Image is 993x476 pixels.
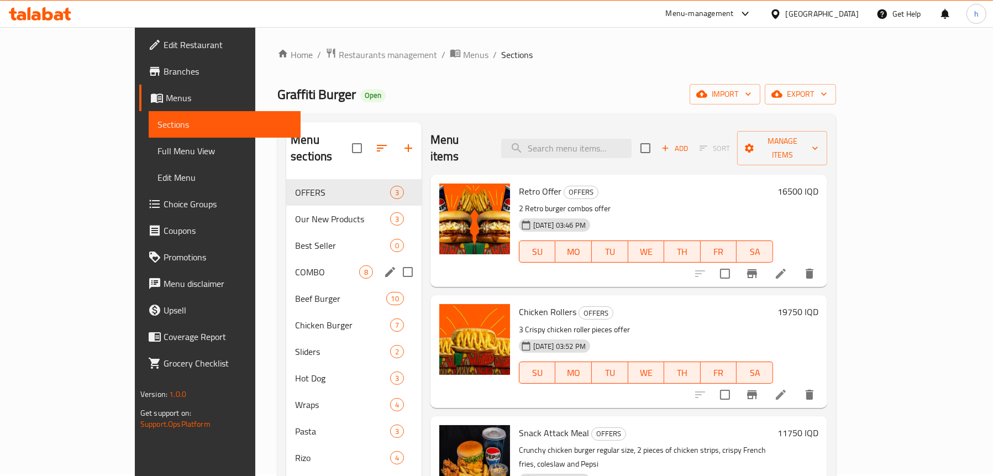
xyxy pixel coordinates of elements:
[390,318,404,332] div: items
[140,387,167,401] span: Version:
[713,383,737,406] span: Select to update
[164,330,292,343] span: Coverage Report
[139,217,301,244] a: Coupons
[295,292,386,305] div: Beef Burger
[690,84,760,104] button: import
[519,183,561,200] span: Retro Offer
[164,357,292,370] span: Grocery Checklist
[777,184,818,199] h6: 16500 IQD
[295,318,390,332] div: Chicken Burger
[633,365,660,381] span: WE
[391,453,403,463] span: 4
[286,338,422,365] div: Sliders2
[669,365,696,381] span: TH
[664,240,701,263] button: TH
[701,362,737,384] button: FR
[974,8,979,20] span: h
[501,139,632,158] input: search
[529,220,590,231] span: [DATE] 03:46 PM
[741,365,769,381] span: SA
[286,365,422,391] div: Hot Dog3
[660,142,690,155] span: Add
[560,365,587,381] span: MO
[634,137,657,160] span: Select section
[739,381,765,408] button: Branch-specific-item
[295,425,390,438] span: Pasta
[628,240,665,263] button: WE
[395,135,422,161] button: Add section
[564,186,598,199] div: OFFERS
[286,259,422,285] div: COMBO8edit
[359,265,373,279] div: items
[666,7,734,20] div: Menu-management
[164,304,292,317] span: Upsell
[705,244,733,260] span: FR
[149,111,301,138] a: Sections
[592,427,626,440] span: OFFERS
[390,451,404,464] div: items
[705,365,733,381] span: FR
[657,140,692,157] button: Add
[450,48,488,62] a: Menus
[164,65,292,78] span: Branches
[295,451,390,464] div: Rizo
[519,240,556,263] button: SU
[564,186,598,198] span: OFFERS
[524,244,551,260] span: SU
[286,418,422,444] div: Pasta3
[698,87,752,101] span: import
[295,239,390,252] span: Best Seller
[149,138,301,164] a: Full Menu View
[277,82,356,107] span: Graffiti Burger
[164,277,292,290] span: Menu disclaimer
[391,187,403,198] span: 3
[169,387,186,401] span: 1.0.0
[139,58,301,85] a: Branches
[390,345,404,358] div: items
[657,140,692,157] span: Add item
[591,427,626,441] div: OFFERS
[390,239,404,252] div: items
[391,214,403,224] span: 3
[140,417,211,431] a: Support.OpsPlatform
[596,365,624,381] span: TU
[774,388,787,401] a: Edit menu item
[164,250,292,264] span: Promotions
[555,240,592,263] button: MO
[295,186,390,199] span: OFFERS
[382,264,398,280] button: edit
[345,137,369,160] span: Select all sections
[139,323,301,350] a: Coverage Report
[157,171,292,184] span: Edit Menu
[391,426,403,437] span: 3
[149,164,301,191] a: Edit Menu
[166,91,292,104] span: Menus
[390,212,404,226] div: items
[390,425,404,438] div: items
[325,48,437,62] a: Restaurants management
[592,240,628,263] button: TU
[295,398,390,411] div: Wraps
[286,391,422,418] div: Wraps4
[164,197,292,211] span: Choice Groups
[713,262,737,285] span: Select to update
[391,400,403,410] span: 4
[390,186,404,199] div: items
[439,304,510,375] img: Chicken Rollers
[139,270,301,297] a: Menu disclaimer
[360,267,372,278] span: 8
[360,89,386,102] div: Open
[579,307,613,320] span: OFFERS
[386,292,404,305] div: items
[746,134,818,162] span: Manage items
[387,294,403,304] span: 10
[391,240,403,251] span: 0
[463,48,488,61] span: Menus
[139,191,301,217] a: Choice Groups
[139,297,301,323] a: Upsell
[529,341,590,352] span: [DATE] 03:52 PM
[295,265,359,279] span: COMBO
[277,48,836,62] nav: breadcrumb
